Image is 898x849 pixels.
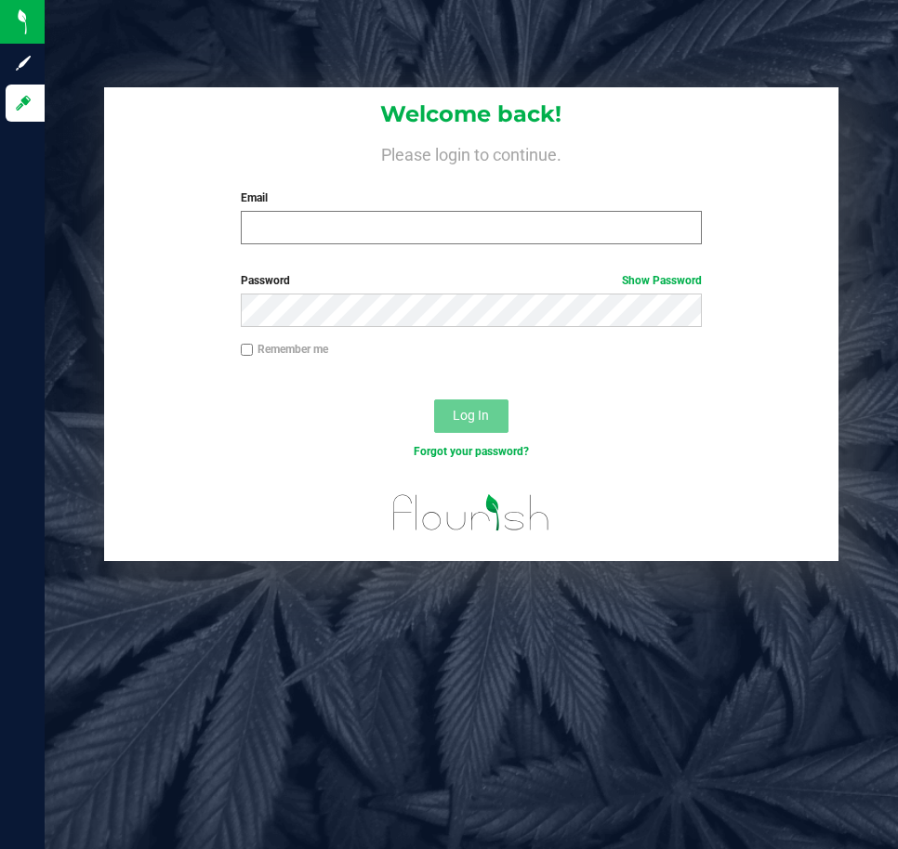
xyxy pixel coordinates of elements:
span: Log In [453,408,489,423]
a: Show Password [622,274,702,287]
h4: Please login to continue. [104,141,839,163]
a: Forgot your password? [414,445,529,458]
span: Password [241,274,290,287]
label: Remember me [241,341,328,358]
label: Email [241,189,703,206]
input: Remember me [241,344,254,357]
inline-svg: Log in [14,94,33,112]
img: flourish_logo.svg [379,479,563,546]
button: Log In [434,399,508,433]
h1: Welcome back! [104,102,839,126]
inline-svg: Sign up [14,54,33,72]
